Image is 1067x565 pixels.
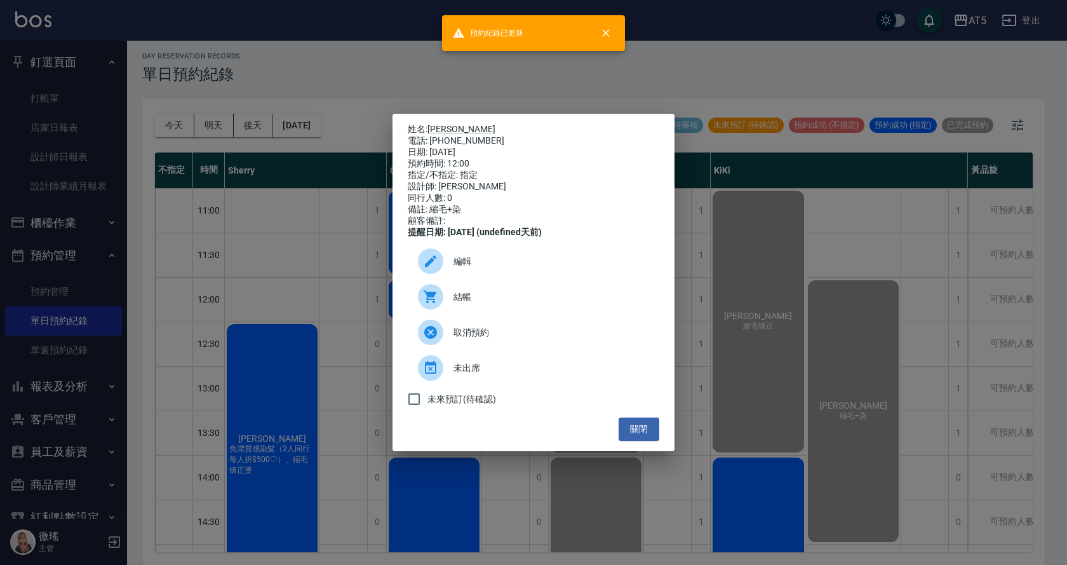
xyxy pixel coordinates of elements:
[408,181,659,193] div: 設計師: [PERSON_NAME]
[592,19,620,47] button: close
[408,227,659,238] div: 提醒日期: [DATE] (undefined天前)
[408,243,659,279] div: 編輯
[408,124,659,135] p: 姓名:
[619,418,659,441] button: 關閉
[427,124,495,134] a: [PERSON_NAME]
[408,315,659,350] div: 取消預約
[408,204,659,215] div: 備註: 縮毛+染
[453,255,649,268] span: 編輯
[408,350,659,386] div: 未出席
[408,135,659,147] div: 電話: [PHONE_NUMBER]
[453,326,649,339] span: 取消預約
[408,147,659,158] div: 日期: [DATE]
[408,215,659,227] div: 顧客備註:
[453,290,649,304] span: 結帳
[452,27,523,39] span: 預約紀錄已更新
[408,279,659,315] a: 結帳
[453,362,649,375] span: 未出席
[408,170,659,181] div: 指定/不指定: 指定
[408,193,659,204] div: 同行人數: 0
[427,393,496,406] span: 未來預訂(待確認)
[408,158,659,170] div: 預約時間: 12:00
